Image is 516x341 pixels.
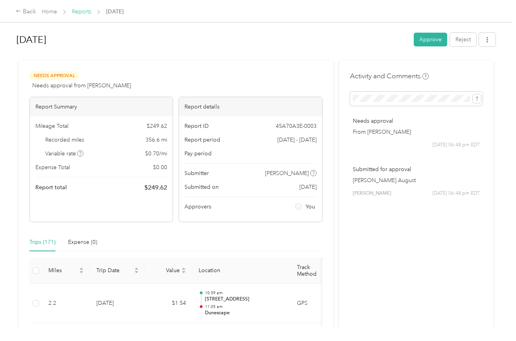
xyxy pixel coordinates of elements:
[16,7,36,17] div: Back
[45,136,84,144] span: Recorded miles
[276,122,317,130] span: 45A70A3E-0003
[35,163,70,171] span: Expense Total
[205,310,284,317] p: Dunescape
[450,33,476,46] button: Reject
[17,30,408,49] h1: Aug 2025
[184,122,209,130] span: Report ID
[414,33,447,46] button: Approve
[145,258,192,284] th: Value
[32,81,131,90] span: Needs approval from [PERSON_NAME]
[79,270,84,275] span: caret-down
[181,266,186,271] span: caret-up
[184,149,212,158] span: Pay period
[42,8,57,15] a: Home
[472,297,516,341] iframe: Everlance-gr Chat Button Frame
[353,176,480,184] p: [PERSON_NAME] August
[179,97,322,116] div: Report details
[42,284,90,323] td: 2.2
[68,238,97,247] div: Expense (0)
[79,266,84,271] span: caret-up
[306,203,315,211] span: You
[147,122,167,130] span: $ 249.62
[145,149,167,158] span: $ 0.70 / mi
[184,136,220,144] span: Report period
[90,284,145,323] td: [DATE]
[350,71,429,81] h4: Activity and Comments
[72,8,91,15] a: Reports
[432,190,480,197] span: [DATE] 06:48 pm EDT
[184,169,209,177] span: Submitter
[192,258,291,284] th: Location
[145,284,192,323] td: $1.54
[106,7,123,16] span: [DATE]
[432,142,480,149] span: [DATE] 06:48 pm EDT
[45,149,84,158] span: Variable rate
[265,169,309,177] span: [PERSON_NAME]
[353,117,480,125] p: Needs approval
[353,190,391,197] span: [PERSON_NAME]
[90,258,145,284] th: Trip Date
[299,183,317,191] span: [DATE]
[134,266,139,271] span: caret-up
[291,258,342,284] th: Track Method
[153,163,167,171] span: $ 0.00
[29,71,79,80] span: Needs Approval
[134,270,139,275] span: caret-down
[146,136,167,144] span: 356.6 mi
[277,136,317,144] span: [DATE] - [DATE]
[35,122,68,130] span: Mileage Total
[353,165,480,173] p: Submitted for approval
[29,238,55,247] div: Trips (171)
[205,290,284,296] p: 10:59 am
[297,264,329,277] span: Track Method
[151,267,180,274] span: Value
[30,97,173,116] div: Report Summary
[181,270,186,275] span: caret-down
[184,203,211,211] span: Approvers
[42,258,90,284] th: Miles
[35,183,67,192] span: Report total
[144,183,167,192] span: $ 249.62
[291,284,342,323] td: GPS
[48,267,77,274] span: Miles
[184,183,219,191] span: Submitted on
[353,128,480,136] p: From [PERSON_NAME]
[205,304,284,310] p: 11:05 am
[205,296,284,303] p: [STREET_ADDRESS]
[96,267,133,274] span: Trip Date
